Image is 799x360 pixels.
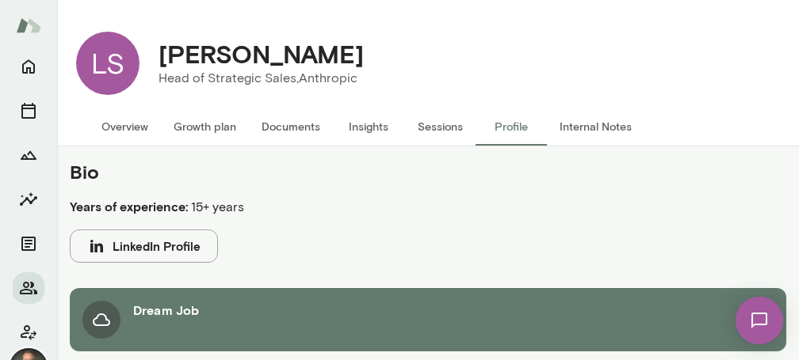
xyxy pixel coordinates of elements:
button: Growth Plan [13,139,44,171]
button: Insights [333,108,404,146]
p: 15+ years [70,197,602,217]
h5: Bio [70,159,602,184]
img: Mento [16,10,41,40]
button: Profile [476,108,547,146]
button: Insights [13,184,44,215]
button: Client app [13,316,44,348]
h4: [PERSON_NAME] [159,39,364,69]
button: Overview [89,108,161,146]
h6: Dream Job [133,301,199,320]
button: Growth plan [161,108,249,146]
button: Members [13,272,44,304]
p: Head of Strategic Sales, Anthropic [159,69,364,88]
b: Years of experience: [70,199,188,214]
button: Documents [249,108,333,146]
button: LinkedIn Profile [70,229,218,263]
button: Internal Notes [547,108,644,146]
button: Documents [13,228,44,260]
button: Home [13,51,44,82]
div: LS [76,32,140,95]
button: Sessions [13,95,44,127]
button: Sessions [404,108,476,146]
